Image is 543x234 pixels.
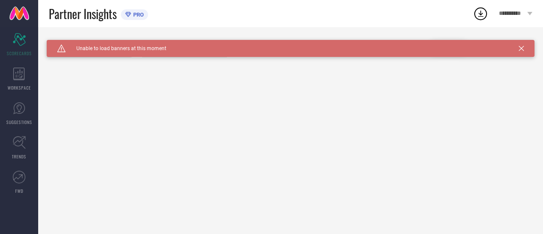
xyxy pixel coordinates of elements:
[47,40,132,46] div: Brand
[15,188,23,194] span: FWD
[7,50,32,56] span: SCORECARDS
[473,6,488,21] div: Open download list
[66,45,166,51] span: Unable to load banners at this moment
[8,85,31,91] span: WORKSPACE
[6,119,32,125] span: SUGGESTIONS
[131,11,144,18] span: PRO
[12,153,26,160] span: TRENDS
[49,5,117,23] span: Partner Insights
